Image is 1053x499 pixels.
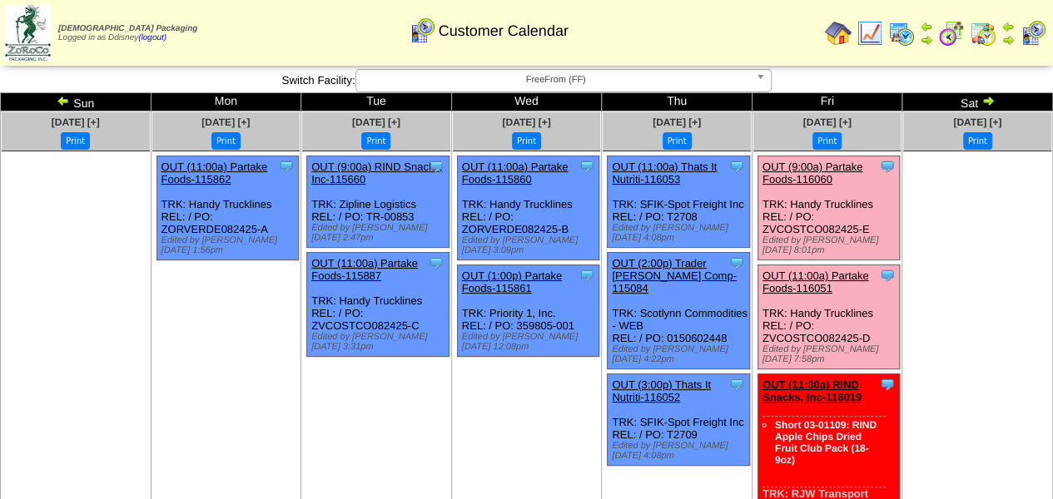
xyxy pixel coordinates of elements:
div: Edited by [PERSON_NAME] [DATE] 4:08pm [612,223,748,243]
td: Thu [602,93,752,111]
a: Short 03-01109: RIND Apple Chips Dried Fruit Club Pack (18-9oz) [775,419,877,466]
a: OUT (11:00a) Partake Foods-115887 [311,257,418,282]
img: arrowleft.gif [57,94,70,107]
div: TRK: Handy Trucklines REL: / PO: ZORVERDE082425-A [156,156,298,260]
img: Tooltip [728,158,745,175]
a: (logout) [138,33,166,42]
div: Edited by [PERSON_NAME] [DATE] 3:09pm [462,235,599,255]
div: Edited by [PERSON_NAME] [DATE] 4:08pm [612,441,748,461]
img: arrowleft.gif [920,20,933,33]
a: [DATE] [+] [653,116,701,128]
a: OUT (2:00p) Trader [PERSON_NAME] Comp-115084 [612,257,737,294]
button: Print [211,132,241,150]
a: [DATE] [+] [352,116,400,128]
td: Fri [752,93,902,111]
div: Edited by [PERSON_NAME] [DATE] 2:47pm [311,223,448,243]
div: TRK: Handy Trucklines REL: / PO: ZVCOSTCO082425-D [757,265,899,369]
a: OUT (11:00a) Partake Foods-116051 [762,269,869,294]
div: Edited by [PERSON_NAME] [DATE] 4:22pm [612,344,748,364]
div: Edited by [PERSON_NAME] [DATE] 3:31pm [311,332,448,352]
span: [DEMOGRAPHIC_DATA] Packaging [58,24,197,33]
div: Edited by [PERSON_NAME] [DATE] 1:56pm [161,235,298,255]
img: calendarprod.gif [888,20,915,47]
td: Wed [451,93,602,111]
img: calendarinout.gif [970,20,996,47]
a: [DATE] [+] [803,116,852,128]
div: TRK: Handy Trucklines REL: / PO: ZVCOSTCO082425-C [307,253,449,357]
td: Sun [1,93,151,111]
div: TRK: Priority 1, Inc. REL: / PO: 359805-001 [457,265,599,357]
a: [DATE] [+] [502,116,550,128]
div: TRK: SFIK-Spot Freight Inc REL: / PO: T2708 [608,156,749,248]
button: Print [963,132,992,150]
a: OUT (11:00a) Partake Foods-115862 [161,161,268,185]
a: OUT (9:00a) RIND Snacks, Inc-115660 [311,161,442,185]
img: arrowright.gif [920,33,933,47]
button: Print [512,132,541,150]
img: Tooltip [428,254,445,271]
img: arrowleft.gif [1001,20,1015,33]
img: Tooltip [579,267,595,284]
a: [DATE] [+] [953,116,1001,128]
img: line_graph.gif [857,20,883,47]
span: Customer Calendar [439,22,569,40]
button: Print [361,132,390,150]
td: Sat [902,93,1053,111]
a: OUT (1:00p) Partake Foods-115861 [462,269,562,294]
a: OUT (11:30a) RIND Snacks, Inc-116019 [762,378,862,403]
div: TRK: Zipline Logistics REL: / PO: TR-00853 [307,156,449,248]
a: OUT (3:00p) Thats It Nutriti-116052 [612,378,711,403]
img: Tooltip [879,267,896,284]
div: Edited by [PERSON_NAME] [DATE] 8:01pm [762,235,899,255]
div: TRK: SFIK-Spot Freight Inc REL: / PO: T2709 [608,374,749,466]
span: FreeFrom (FF) [363,70,749,90]
div: Edited by [PERSON_NAME] [DATE] 12:08pm [462,332,599,352]
img: zoroco-logo-small.webp [5,5,51,61]
td: Tue [301,93,452,111]
img: Tooltip [728,376,745,393]
img: Tooltip [428,158,445,175]
div: TRK: Handy Trucklines REL: / PO: ZORVERDE082425-B [457,156,599,260]
img: calendarblend.gif [938,20,965,47]
img: calendarcustomer.gif [1020,20,1046,47]
div: TRK: Scotlynn Commodities - WEB REL: / PO: 0150602448 [608,253,749,369]
td: Mon [151,93,301,111]
div: Edited by [PERSON_NAME] [DATE] 7:58pm [762,344,899,364]
img: home.gif [825,20,852,47]
img: Tooltip [728,254,745,271]
img: arrowright.gif [1001,33,1015,47]
button: Print [61,132,90,150]
img: Tooltip [278,158,295,175]
span: Logged in as Ddisney [58,24,197,42]
button: Print [812,132,842,150]
a: OUT (11:00a) Partake Foods-115860 [462,161,569,185]
a: OUT (11:00a) Thats It Nutriti-116053 [612,161,717,185]
a: OUT (9:00a) Partake Foods-116060 [762,161,862,185]
img: arrowright.gif [981,94,995,107]
img: Tooltip [579,158,595,175]
a: [DATE] [+] [201,116,250,128]
button: Print [663,132,692,150]
img: Tooltip [879,376,896,393]
img: calendarcustomer.gif [409,17,435,44]
img: Tooltip [879,158,896,175]
div: TRK: Handy Trucklines REL: / PO: ZVCOSTCO082425-E [757,156,899,260]
a: [DATE] [+] [52,116,100,128]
